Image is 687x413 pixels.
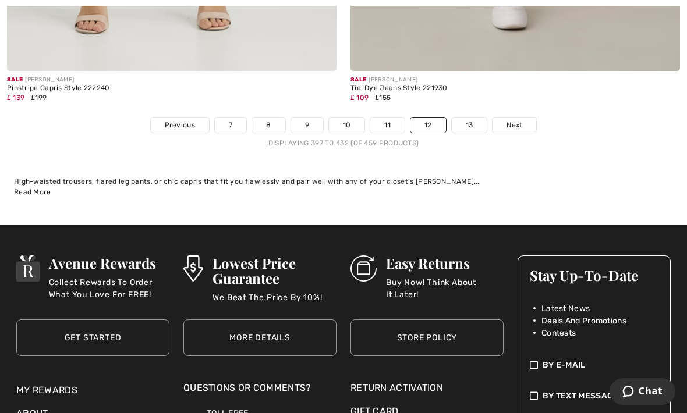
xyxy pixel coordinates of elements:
span: Sale [7,76,23,83]
a: 12 [410,118,446,133]
img: Easy Returns [350,255,377,282]
img: Avenue Rewards [16,255,40,282]
a: 8 [252,118,285,133]
div: [PERSON_NAME] [350,76,680,84]
a: More Details [183,319,337,356]
a: 7 [215,118,246,133]
div: Tie-Dye Jeans Style 221930 [350,84,680,92]
a: 10 [329,118,365,133]
a: 13 [452,118,487,133]
span: ₤199 [31,94,47,102]
span: ₤ 139 [7,94,24,102]
h3: Lowest Price Guarantee [213,255,337,286]
a: 9 [291,118,323,133]
a: Return Activation [350,381,504,395]
span: Sale [350,76,366,83]
span: ₤ 109 [350,94,369,102]
img: check [530,359,538,371]
p: Collect Rewards To Order What You Love For FREE! [49,276,169,300]
iframe: Opens a widget where you can chat to one of our agents [610,378,675,407]
span: Deals And Promotions [541,315,626,327]
span: By E-mail [543,359,586,371]
a: Get Started [16,319,169,356]
img: check [530,390,538,402]
div: [PERSON_NAME] [7,76,337,84]
div: Pinstripe Capris Style 222240 [7,84,337,92]
a: Store Policy [350,319,504,356]
span: Read More [14,188,51,196]
div: Questions or Comments? [183,381,337,401]
p: Buy Now! Think About It Later! [386,276,504,300]
img: Lowest Price Guarantee [183,255,203,282]
h3: Easy Returns [386,255,504,270]
p: We Beat The Price By 10%! [213,291,337,315]
span: Contests [541,327,576,339]
span: Previous [165,120,195,130]
a: 11 [370,118,405,133]
span: Latest News [541,302,590,315]
a: Previous [151,118,209,133]
div: High-waisted trousers, flared leg pants, or chic capris that fit you flawlessly and pair well wit... [14,176,673,187]
a: Next [493,118,536,133]
h3: Avenue Rewards [49,255,169,270]
span: By Text Message [543,390,619,402]
h3: Stay Up-To-Date [530,268,658,283]
span: Next [507,120,522,130]
span: ₤155 [376,94,391,102]
a: My Rewards [16,384,77,396]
